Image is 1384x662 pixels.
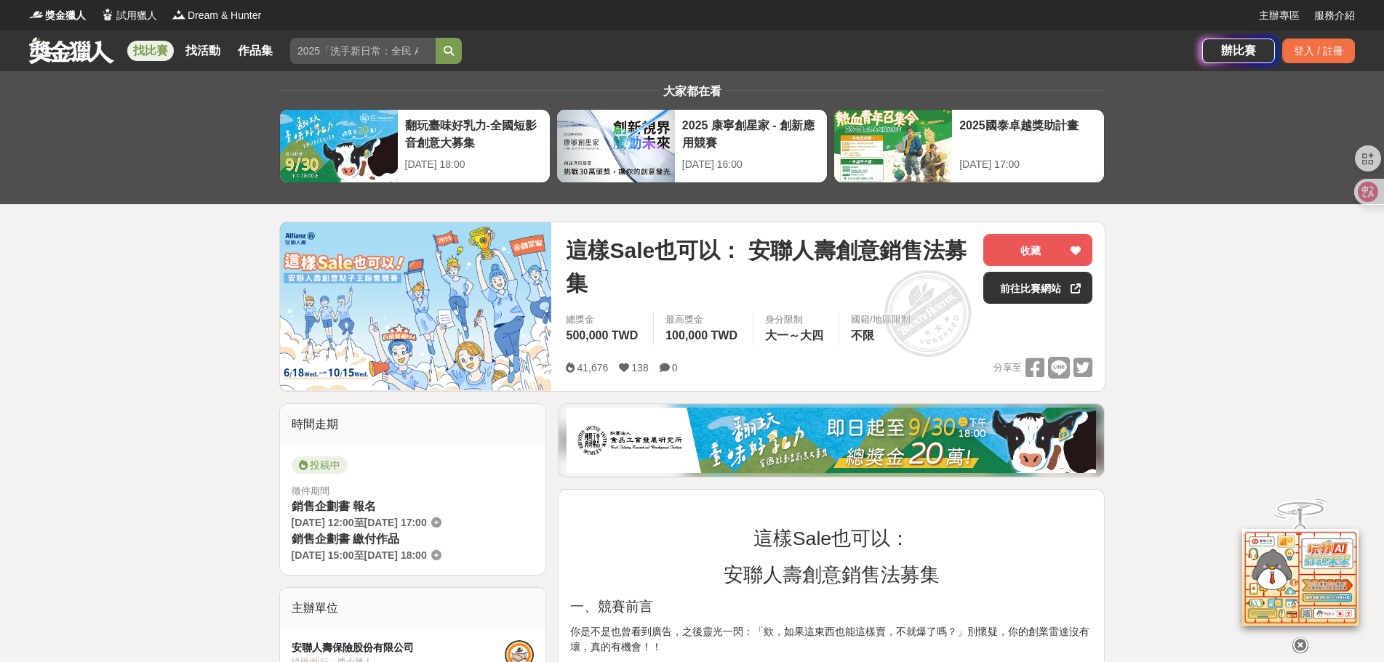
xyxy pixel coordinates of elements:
[354,517,364,528] span: 至
[279,109,551,183] a: 翻玩臺味好乳力-全國短影音創意大募集[DATE] 18:00
[29,7,44,22] img: Logo
[127,41,174,61] a: 找比賽
[983,234,1092,266] button: 收藏
[1282,39,1355,63] div: 登入 / 註冊
[29,8,86,23] a: Logo獎金獵人
[364,517,427,528] span: [DATE] 17:00
[765,329,823,342] span: 大一～大四
[292,485,329,496] span: 徵件期間
[851,312,911,327] div: 國籍/地區限制
[983,272,1092,304] a: 前往比賽網站
[682,157,820,172] div: [DATE] 16:00
[292,456,348,474] span: 投稿中
[172,8,261,23] a: LogoDream & Hunter
[405,157,543,172] div: [DATE] 18:00
[724,564,940,586] span: 安聯人壽創意銷售法募集
[566,329,638,342] span: 500,000 TWD
[364,549,427,561] span: [DATE] 18:00
[188,8,261,23] span: Dream & Hunter
[577,362,608,374] span: 41,676
[292,500,376,512] span: 銷售企劃書 報名
[567,408,1096,473] img: 1c81a89c-c1b3-4fd6-9c6e-7d29d79abef5.jpg
[100,8,157,23] a: Logo試用獵人
[631,362,648,374] span: 138
[280,588,546,629] div: 主辦單位
[570,599,653,614] span: 一、競賽前言
[292,549,354,561] span: [DATE] 15:00
[753,528,910,549] span: 這樣Sale也可以：
[45,8,86,23] span: 獎金獵人
[1242,529,1359,626] img: d2146d9a-e6f6-4337-9592-8cefde37ba6b.png
[1314,8,1355,23] a: 服務介紹
[290,38,436,64] input: 2025「洗手新日常：全民 ALL IN」洗手歌全台徵選
[292,640,505,655] div: 安聯人壽保險股份有限公司
[765,312,827,327] div: 身分限制
[354,549,364,561] span: 至
[1202,39,1275,63] a: 辦比賽
[100,7,115,22] img: Logo
[665,329,737,342] span: 100,000 TWD
[180,41,226,61] a: 找活動
[292,517,354,528] span: [DATE] 12:00
[672,362,678,374] span: 0
[851,329,874,342] span: 不限
[232,41,279,61] a: 作品集
[280,222,552,390] img: Cover Image
[405,117,543,150] div: 翻玩臺味好乳力-全國短影音創意大募集
[660,85,725,97] span: 大家都在看
[566,234,972,299] span: 這樣Sale也可以： 安聯人壽創意銷售法募集
[280,404,546,445] div: 時間走期
[566,312,641,327] span: 總獎金
[665,312,741,327] span: 最高獎金
[116,8,157,23] span: 試用獵人
[959,157,1097,172] div: [DATE] 17:00
[172,7,186,22] img: Logo
[292,533,399,545] span: 銷售企劃書 繳付作品
[993,357,1022,379] span: 分享至
[682,117,820,150] div: 2025 康寧創星家 - 創新應用競賽
[1259,8,1300,23] a: 主辦專區
[833,109,1105,183] a: 2025國泰卓越獎助計畫[DATE] 17:00
[959,117,1097,150] div: 2025國泰卓越獎助計畫
[570,624,1092,655] p: 你是不是也曾看到廣告，之後靈光一閃：「欸，如果這東西也能這樣賣，不就爆了嗎？」別懷疑，你的創業雷達沒有壞，真的有機會！！
[556,109,828,183] a: 2025 康寧創星家 - 創新應用競賽[DATE] 16:00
